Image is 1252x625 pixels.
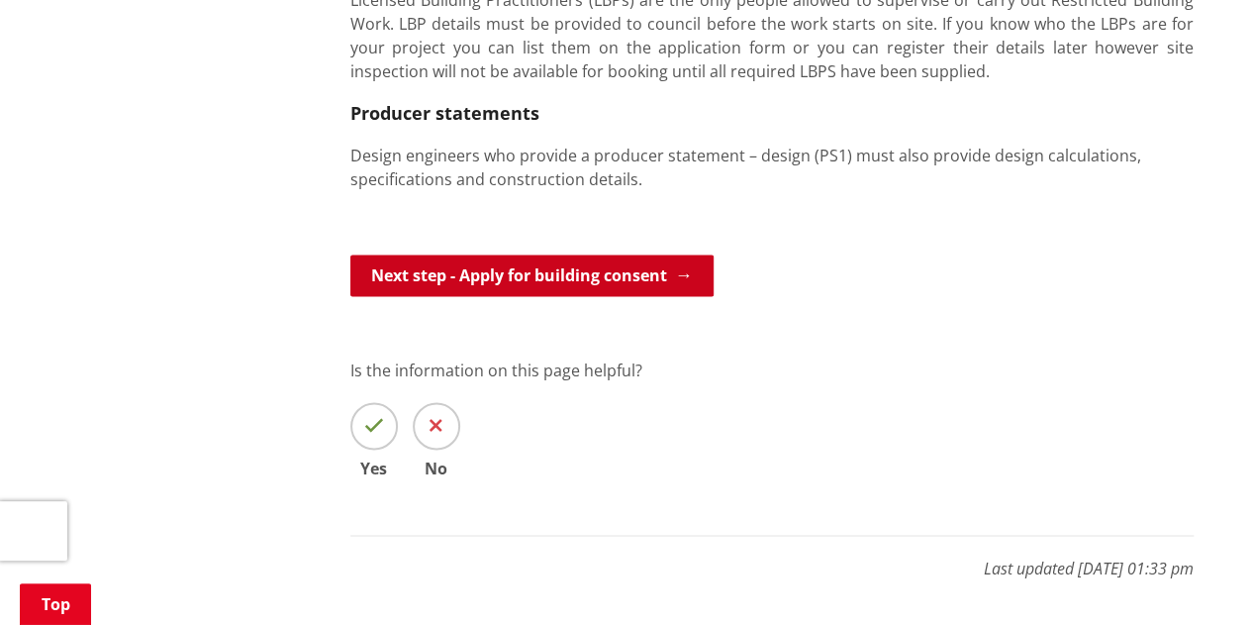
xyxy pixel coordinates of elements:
strong: Producer statements [350,101,539,125]
a: Next step - Apply for building consent [350,255,714,296]
p: Design engineers who provide a producer statement – design (PS1) must also provide design calcula... [350,144,1194,191]
p: Last updated [DATE] 01:33 pm [350,535,1194,579]
iframe: Messenger Launcher [1161,542,1232,613]
span: Yes [350,460,398,475]
span: No [413,460,460,475]
p: Is the information on this page helpful? [350,359,1194,382]
a: Top [20,583,91,625]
